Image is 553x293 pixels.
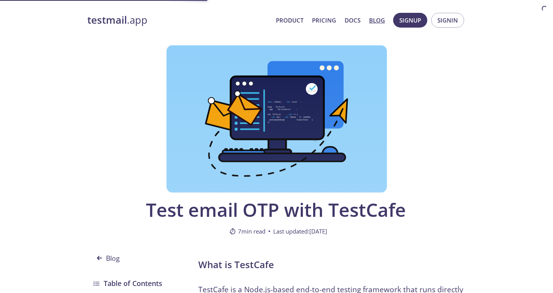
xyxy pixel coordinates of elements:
[87,14,270,27] a: testmail.app
[345,15,361,25] a: Docs
[399,15,421,25] span: Signup
[276,15,303,25] a: Product
[437,15,458,25] span: Signin
[229,227,265,236] span: 7 min read
[273,227,327,236] span: Last updated: [DATE]
[369,15,385,25] a: Blog
[94,240,174,269] a: Blog
[312,15,336,25] a: Pricing
[94,251,125,265] span: Blog
[393,13,427,28] button: Signup
[431,13,464,28] button: Signin
[198,258,466,272] h2: What is TestCafe
[143,199,409,220] span: Test email OTP with TestCafe
[87,13,127,27] strong: testmail
[104,278,162,289] h3: Table of Contents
